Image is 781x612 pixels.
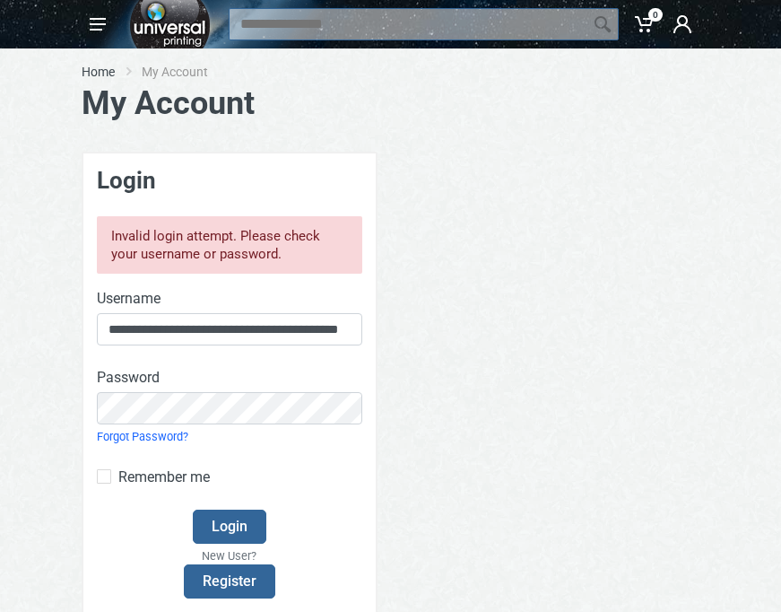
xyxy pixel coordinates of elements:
nav: breadcrumb [82,63,700,81]
small: New User? [202,547,256,564]
a: 0 [626,8,664,40]
label: Password [97,367,160,389]
a: Forgot Password? [97,430,188,443]
label: Remember me [118,467,210,488]
div: Invalid login attempt. Please check your username or password. [111,227,348,263]
li: My Account [142,63,235,81]
label: Username [97,288,161,310]
button: Login [193,510,266,544]
h3: Login [97,167,362,195]
a: Register [184,564,275,599]
a: Home [82,63,115,81]
span: 0 [648,8,663,22]
h1: My Account [82,84,700,123]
